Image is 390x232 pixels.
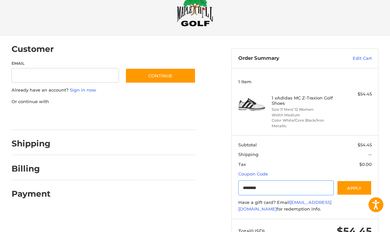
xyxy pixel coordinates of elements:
span: Shipping [238,152,258,157]
span: $54.45 [358,142,372,147]
h2: Customer [12,44,54,54]
span: Tax [238,162,246,167]
h2: Shipping [12,138,51,149]
h2: Payment [12,189,51,199]
div: $54.45 [338,91,372,97]
li: Size 11 Men/ 12 Women [272,107,337,112]
div: Have a gift card? Email for redemption info. [238,199,372,212]
label: Email [12,60,119,66]
h3: Order Summary [238,55,330,62]
span: $0.00 [359,162,372,167]
p: Or continue with [12,98,196,105]
h3: 1 Item [238,79,372,84]
p: Already have an account? [12,87,196,94]
iframe: PayPal-paylater [65,111,115,123]
li: Color White/Core Black/Iron Metallic [272,118,337,129]
iframe: PayPal-venmo [121,111,171,123]
span: Subtotal [238,142,257,147]
span: -- [369,152,372,157]
iframe: PayPal-paypal [9,111,59,123]
a: Coupon Code [238,171,268,176]
a: Sign in now [70,87,96,93]
button: Apply [337,180,372,195]
h4: 1 x Adidas MC Z-Traxion Golf Shoes [272,95,337,106]
a: [EMAIL_ADDRESS][DOMAIN_NAME] [238,200,331,212]
button: Continue [125,68,196,83]
input: Gift Certificate or Coupon Code [238,180,334,195]
a: Edit Cart [329,55,372,62]
li: Width Medium [272,112,337,118]
h2: Billing [12,164,50,174]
